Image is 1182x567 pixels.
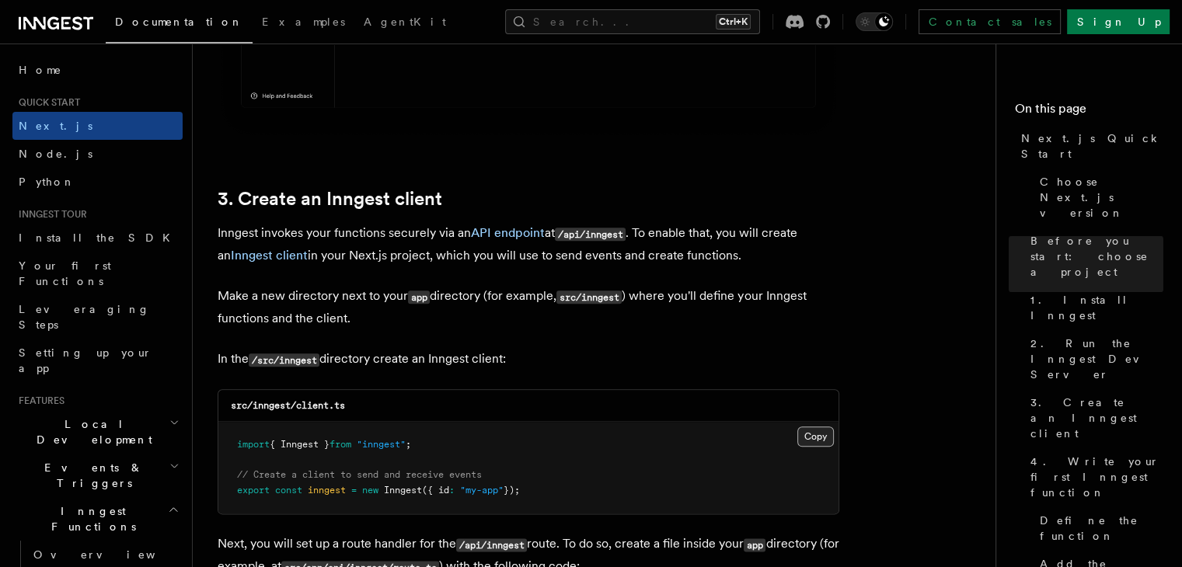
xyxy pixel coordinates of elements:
[408,290,430,304] code: app
[12,339,183,382] a: Setting up your app
[12,208,87,221] span: Inngest tour
[19,176,75,188] span: Python
[12,416,169,447] span: Local Development
[262,16,345,28] span: Examples
[115,16,243,28] span: Documentation
[406,439,411,450] span: ;
[422,485,449,496] span: ({ id
[1030,336,1163,382] span: 2. Run the Inngest Dev Server
[456,538,527,551] code: /api/inngest
[19,62,62,78] span: Home
[1034,506,1163,550] a: Define the function
[1030,233,1163,280] span: Before you start: choose a project
[1024,329,1163,388] a: 2. Run the Inngest Dev Server
[357,439,406,450] span: "inngest"
[19,148,92,160] span: Node.js
[19,120,92,132] span: Next.js
[1067,9,1170,34] a: Sign Up
[19,259,111,287] span: Your first Functions
[253,5,354,42] a: Examples
[1030,454,1163,500] span: 4. Write your first Inngest function
[19,303,150,331] span: Leveraging Steps
[364,16,446,28] span: AgentKit
[505,9,760,34] button: Search...Ctrl+K
[471,225,545,240] a: API endpoint
[12,168,183,196] a: Python
[1024,286,1163,329] a: 1. Install Inngest
[12,56,183,84] a: Home
[1015,124,1163,168] a: Next.js Quick Start
[308,485,346,496] span: inngest
[106,5,253,43] a: Documentation
[249,353,319,367] code: /src/inngest
[218,285,839,329] p: Make a new directory next to your directory (for example, ) where you'll define your Inngest func...
[12,112,183,140] a: Next.js
[354,5,455,42] a: AgentKit
[12,410,183,454] button: Local Development
[555,228,626,241] code: /api/inngest
[504,485,520,496] span: });
[237,439,270,450] span: import
[12,295,183,339] a: Leveraging Steps
[12,224,183,252] a: Install the SDK
[33,548,194,561] span: Overview
[12,454,183,497] button: Events & Triggers
[12,460,169,491] span: Events & Triggers
[351,485,357,496] span: =
[449,485,455,496] span: :
[384,485,422,496] span: Inngest
[231,400,345,411] code: src/inngest/client.ts
[797,426,834,447] button: Copy
[12,252,183,295] a: Your first Functions
[270,439,329,450] span: { Inngest }
[1024,388,1163,447] a: 3. Create an Inngest client
[1040,174,1163,221] span: Choose Next.js version
[1024,447,1163,506] a: 4. Write your first Inngest function
[460,485,504,496] span: "my-app"
[1024,227,1163,286] a: Before you start: choose a project
[12,497,183,541] button: Inngest Functions
[218,348,839,370] p: In the directory create an Inngest client:
[12,395,65,407] span: Features
[1015,99,1163,124] h4: On this page
[856,12,893,31] button: Toggle dark mode
[1030,292,1163,323] span: 1. Install Inngest
[744,538,765,551] code: app
[218,222,839,266] p: Inngest invokes your functions securely via an at . To enable that, you will create an in your Ne...
[237,485,270,496] span: export
[556,290,622,304] code: src/inngest
[19,346,152,374] span: Setting up your app
[12,96,80,109] span: Quick start
[1030,395,1163,441] span: 3. Create an Inngest client
[275,485,302,496] span: const
[1040,513,1163,544] span: Define the function
[919,9,1061,34] a: Contact sales
[12,140,183,168] a: Node.js
[218,188,442,210] a: 3. Create an Inngest client
[362,485,378,496] span: new
[716,14,751,30] kbd: Ctrl+K
[1034,168,1163,227] a: Choose Next.js version
[19,231,180,244] span: Install the SDK
[12,503,168,534] span: Inngest Functions
[329,439,351,450] span: from
[237,469,482,480] span: // Create a client to send and receive events
[231,248,308,263] a: Inngest client
[1021,130,1163,162] span: Next.js Quick Start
